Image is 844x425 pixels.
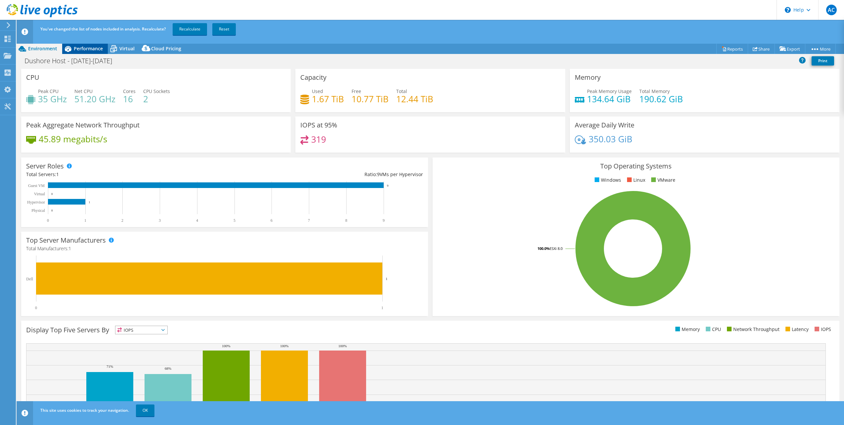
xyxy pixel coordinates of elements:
text: 100% [338,344,347,348]
h4: 2 [143,95,170,103]
a: Recalculate [173,23,207,35]
span: You've changed the list of nodes included in analysis. Recalculate? [40,26,166,32]
li: CPU [704,326,721,333]
a: Reports [716,44,748,54]
span: Virtual [119,45,135,52]
h4: 350.03 GiB [589,135,632,143]
svg: \n [785,7,791,13]
h3: CPU [26,74,39,81]
text: 4 [196,218,198,223]
span: Free [352,88,361,94]
h1: Dushore Host - [DATE]-[DATE] [21,57,122,65]
text: 0 [51,209,53,212]
h3: Peak Aggregate Network Throughput [26,121,140,129]
text: 5 [233,218,235,223]
h3: Server Roles [26,163,64,170]
span: Used [312,88,323,94]
text: 3 [159,218,161,223]
a: More [805,44,836,54]
li: VMware [650,176,675,184]
span: This site uses cookies to track your navigation. [40,407,129,413]
tspan: ESXi 8.0 [550,246,563,251]
h4: Total Manufacturers: [26,245,423,252]
div: Total Servers: [26,171,225,178]
span: IOPS [115,326,167,334]
h4: 51.20 GHz [74,95,115,103]
text: Physical [31,208,45,213]
h4: 16 [123,95,136,103]
span: Total [396,88,407,94]
span: Cloud Pricing [151,45,181,52]
h3: IOPS at 95% [300,121,337,129]
a: OK [136,404,154,416]
text: 1 [89,201,90,204]
h3: Memory [575,74,601,81]
a: Print [812,56,834,66]
text: Guest VM [28,183,45,188]
li: Memory [674,326,700,333]
text: 0 [35,306,37,310]
text: 6 [271,218,273,223]
div: Ratio: VMs per Hypervisor [225,171,423,178]
text: 9 [387,184,389,187]
a: Export [775,44,805,54]
text: 100% [222,344,231,348]
text: Dell [26,277,33,281]
li: Linux [625,176,645,184]
text: 100% [280,344,289,348]
span: Performance [74,45,103,52]
li: Latency [784,326,809,333]
span: 9 [377,171,380,177]
span: 1 [68,245,71,252]
h4: 190.62 GiB [639,95,683,103]
tspan: 100.0% [537,246,550,251]
span: Peak CPU [38,88,59,94]
h3: Top Server Manufacturers [26,237,106,244]
text: 68% [165,366,171,370]
text: 1 [381,306,383,310]
text: 7 [308,218,310,223]
h4: 10.77 TiB [352,95,389,103]
h3: Average Daily Write [575,121,634,129]
text: 2 [121,218,123,223]
text: 71% [106,364,113,368]
span: 1 [56,171,59,177]
text: Virtual [34,192,45,196]
span: Net CPU [74,88,93,94]
text: 0 [47,218,49,223]
span: Cores [123,88,136,94]
span: Environment [28,45,57,52]
li: Windows [593,176,621,184]
text: 1 [84,218,86,223]
a: Reset [212,23,236,35]
h3: Capacity [300,74,326,81]
text: 9 [383,218,385,223]
li: Network Throughput [725,326,780,333]
li: IOPS [813,326,831,333]
h4: 319 [311,136,326,143]
h4: 12.44 TiB [396,95,433,103]
text: Hypervisor [27,200,45,205]
h4: 35 GHz [38,95,67,103]
text: 0 [51,192,53,196]
h4: 134.64 GiB [587,95,632,103]
h4: 1.67 TiB [312,95,344,103]
text: 8 [345,218,347,223]
span: Peak Memory Usage [587,88,632,94]
text: 1 [386,277,388,281]
span: AC [826,5,837,15]
h3: Top Operating Systems [438,163,834,170]
span: CPU Sockets [143,88,170,94]
h4: 45.89 megabits/s [39,135,107,143]
a: Share [748,44,775,54]
span: Total Memory [639,88,670,94]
